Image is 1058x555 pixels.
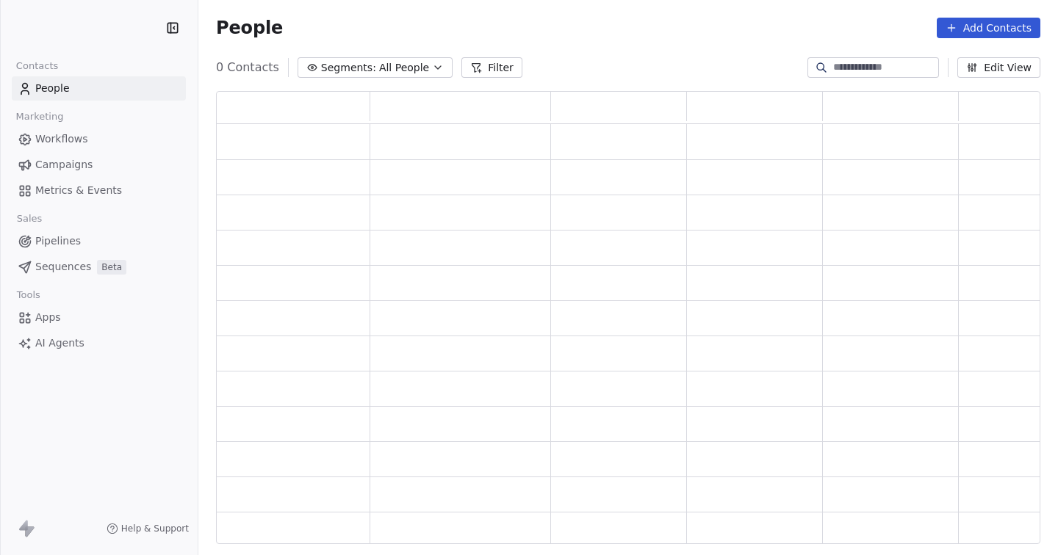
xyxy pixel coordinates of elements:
a: Campaigns [12,153,186,177]
span: Workflows [35,131,88,147]
button: Edit View [957,57,1040,78]
span: AI Agents [35,335,84,351]
a: Metrics & Events [12,178,186,203]
span: Apps [35,310,61,325]
a: AI Agents [12,331,186,355]
span: Contacts [10,55,65,77]
a: Apps [12,305,186,330]
span: Marketing [10,106,70,128]
span: People [216,17,283,39]
span: Help & Support [121,523,189,534]
span: Pipelines [35,233,81,249]
span: Tools [10,284,46,306]
span: 0 Contacts [216,59,279,76]
span: Segments: [321,60,376,76]
a: Help & Support [107,523,189,534]
button: Add Contacts [937,18,1040,38]
span: Campaigns [35,157,93,173]
a: SequencesBeta [12,255,186,279]
a: Pipelines [12,229,186,253]
a: People [12,76,186,101]
span: Beta [97,260,126,275]
span: Sequences [35,259,91,275]
span: Metrics & Events [35,183,122,198]
span: People [35,81,70,96]
span: Sales [10,208,48,230]
span: All People [379,60,429,76]
a: Workflows [12,127,186,151]
button: Filter [461,57,522,78]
